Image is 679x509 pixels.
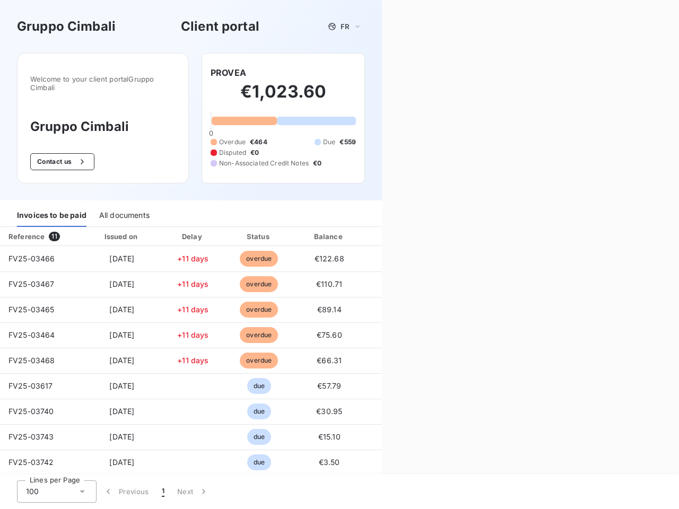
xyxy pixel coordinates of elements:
span: Non-Associated Credit Notes [219,159,309,168]
h3: Client portal [181,17,259,36]
h3: Gruppo Cimbali [17,17,116,36]
div: Balance [295,231,364,242]
h2: €1,023.60 [211,81,356,113]
span: €89.14 [317,305,342,314]
span: €15.10 [318,432,341,441]
span: FV25-03740 [8,407,54,416]
span: €122.68 [315,254,344,263]
span: +11 days [177,356,208,365]
span: [DATE] [109,458,134,467]
span: FV25-03617 [8,381,53,390]
span: +11 days [177,254,208,263]
span: FV25-03742 [8,458,54,467]
span: €559 [339,137,356,147]
span: 11 [49,232,59,241]
span: [DATE] [109,432,134,441]
span: overdue [240,353,278,368]
div: Reference [8,232,45,241]
span: [DATE] [109,305,134,314]
span: 1 [162,486,164,497]
span: overdue [240,276,278,292]
div: PDF [368,231,422,242]
h3: Gruppo Cimbali [30,117,176,136]
span: 0 [209,129,213,137]
span: [DATE] [109,381,134,390]
span: due [247,403,271,419]
button: 1 [155,480,171,503]
span: +11 days [177,305,208,314]
button: Contact us [30,153,94,170]
span: +11 days [177,279,208,288]
div: Invoices to be paid [17,205,86,227]
span: +11 days [177,330,208,339]
span: FV25-03466 [8,254,55,263]
span: overdue [240,251,278,267]
span: [DATE] [109,407,134,416]
span: [DATE] [109,330,134,339]
span: due [247,454,271,470]
span: [DATE] [109,356,134,365]
span: FV25-03465 [8,305,55,314]
span: Disputed [219,148,246,157]
span: €464 [250,137,267,147]
span: overdue [240,327,278,343]
span: FV25-03743 [8,432,54,441]
span: FV25-03467 [8,279,55,288]
span: €57.79 [317,381,341,390]
span: FV25-03468 [8,356,55,365]
span: [DATE] [109,254,134,263]
span: Overdue [219,137,246,147]
button: Previous [97,480,155,503]
span: €0 [313,159,321,168]
span: FV25-03464 [8,330,55,339]
span: due [247,429,271,445]
div: Status [228,231,291,242]
span: FR [341,22,349,31]
span: [DATE] [109,279,134,288]
div: Issued on [85,231,159,242]
span: €3.50 [319,458,340,467]
button: Next [171,480,215,503]
span: Due [323,137,335,147]
span: €110.71 [316,279,342,288]
div: All documents [99,205,150,227]
span: overdue [240,302,278,318]
span: 100 [26,486,39,497]
span: Welcome to your client portal Gruppo Cimbali [30,75,176,92]
span: due [247,378,271,394]
span: €30.95 [316,407,342,416]
span: €75.60 [317,330,342,339]
div: Delay [163,231,223,242]
span: €0 [250,148,259,157]
h6: PROVEA [211,66,246,79]
span: €66.31 [317,356,342,365]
